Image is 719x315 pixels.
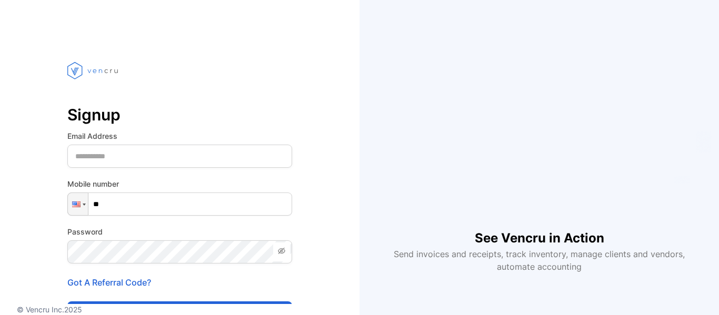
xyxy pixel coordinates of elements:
[395,42,683,212] iframe: YouTube video player
[475,212,604,248] h1: See Vencru in Action
[67,130,292,141] label: Email Address
[68,193,88,215] div: United States: + 1
[67,42,120,99] img: vencru logo
[67,102,292,127] p: Signup
[67,276,292,289] p: Got A Referral Code?
[67,226,292,237] label: Password
[388,248,691,273] p: Send invoices and receipts, track inventory, manage clients and vendors, automate accounting
[67,178,292,189] label: Mobile number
